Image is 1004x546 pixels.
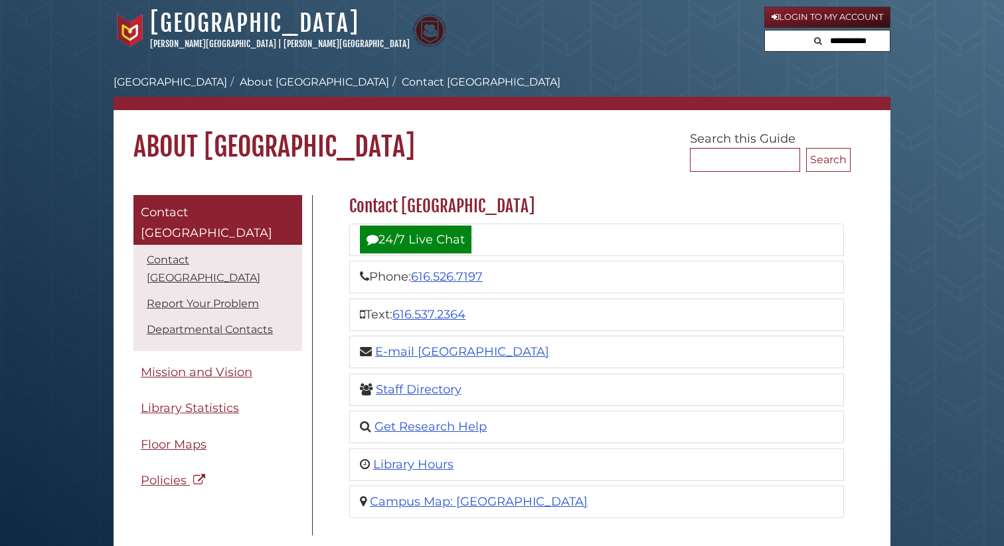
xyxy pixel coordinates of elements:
button: Search [810,31,826,48]
span: | [278,38,282,49]
a: About [GEOGRAPHIC_DATA] [240,76,389,88]
li: Text: [349,299,844,331]
a: Library Hours [373,457,454,472]
a: Login to My Account [764,7,890,28]
a: Contact [GEOGRAPHIC_DATA] [147,253,260,284]
li: Contact [GEOGRAPHIC_DATA] [389,74,560,90]
a: [PERSON_NAME][GEOGRAPHIC_DATA] [284,38,410,49]
li: Phone: [349,261,844,293]
a: Library Statistics [133,393,302,423]
a: Policies [133,466,302,496]
img: Calvin Theological Seminary [413,14,446,47]
a: Report Your Problem [147,297,259,310]
span: Mission and Vision [141,365,252,379]
button: Search [806,148,851,172]
a: Get Research Help [375,419,487,434]
a: Mission and Vision [133,358,302,387]
a: Departmental Contacts [147,323,273,336]
a: 616.526.7197 [411,269,483,284]
a: 616.537.2364 [392,307,465,322]
nav: breadcrumb [114,74,890,110]
a: Staff Directory [376,382,461,397]
a: [GEOGRAPHIC_DATA] [150,9,359,38]
a: Contact [GEOGRAPHIC_DATA] [133,195,302,245]
span: Floor Maps [141,437,207,452]
img: Calvin University [114,14,147,47]
a: 24/7 Live Chat [360,226,471,253]
div: Guide Pages [133,195,302,502]
h2: Contact [GEOGRAPHIC_DATA] [343,196,851,217]
a: [PERSON_NAME][GEOGRAPHIC_DATA] [150,38,276,49]
span: Contact [GEOGRAPHIC_DATA] [141,205,272,241]
a: Campus Map: [GEOGRAPHIC_DATA] [370,494,588,509]
i: Search [814,36,822,45]
a: [GEOGRAPHIC_DATA] [114,76,227,88]
a: E-mail [GEOGRAPHIC_DATA] [375,344,549,359]
span: Library Statistics [141,401,239,415]
a: Floor Maps [133,430,302,460]
span: Policies [141,473,187,488]
h1: About [GEOGRAPHIC_DATA] [114,110,890,163]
